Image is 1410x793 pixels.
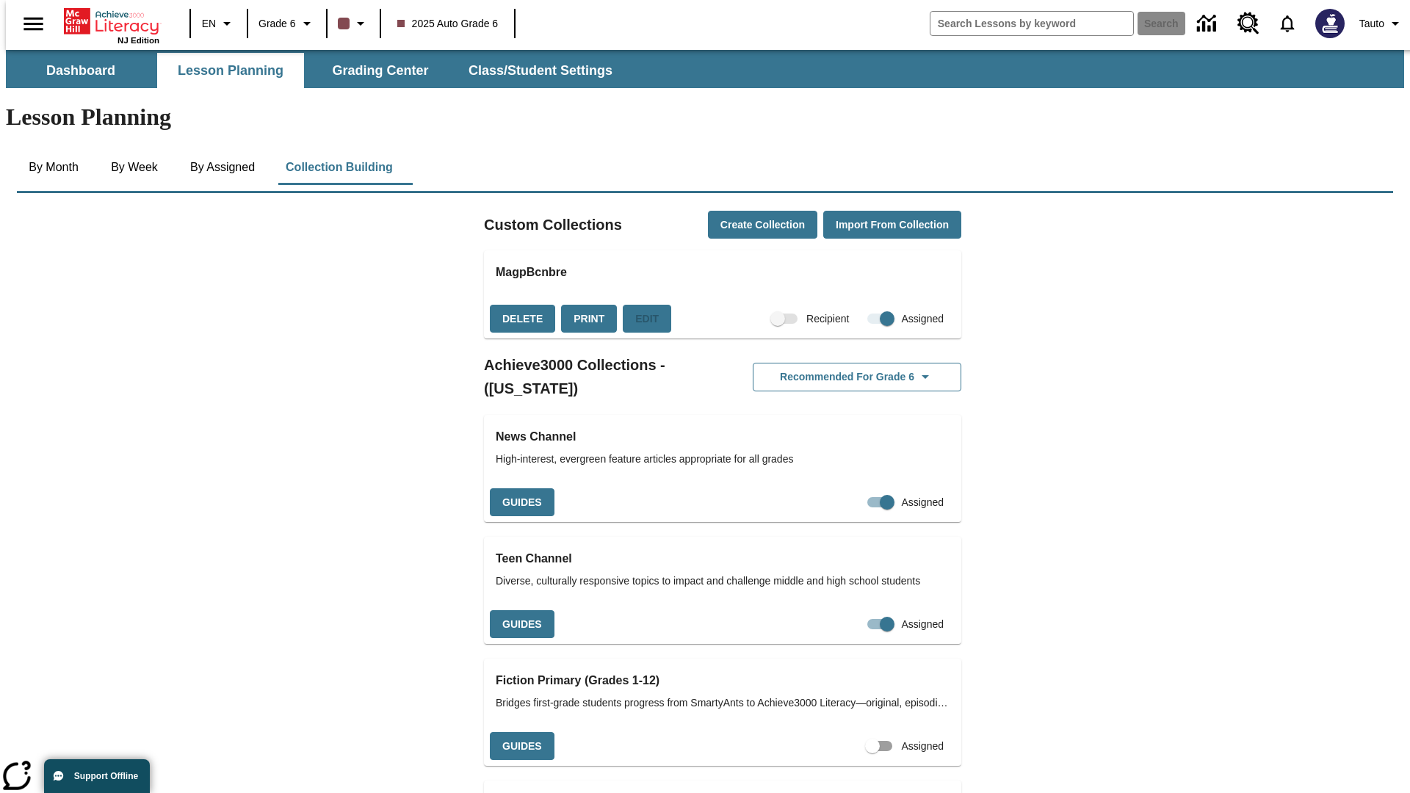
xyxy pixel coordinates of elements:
[490,305,555,333] button: Delete
[157,53,304,88] button: Lesson Planning
[496,670,950,691] h3: Fiction Primary (Grades 1-12)
[7,53,154,88] button: Dashboard
[901,617,944,632] span: Assigned
[17,150,90,185] button: By Month
[496,573,950,589] span: Diverse, culturally responsive topics to impact and challenge middle and high school students
[806,311,849,327] span: Recipient
[930,12,1133,35] input: search field
[12,2,55,46] button: Open side menu
[253,10,322,37] button: Grade: Grade 6, Select a grade
[901,311,944,327] span: Assigned
[1306,4,1353,43] button: Select a new avatar
[397,16,499,32] span: 2025 Auto Grade 6
[469,62,612,79] span: Class/Student Settings
[64,7,159,36] a: Home
[202,16,216,32] span: EN
[64,5,159,45] div: Home
[332,62,428,79] span: Grading Center
[901,739,944,754] span: Assigned
[307,53,454,88] button: Grading Center
[1353,10,1410,37] button: Profile/Settings
[195,10,242,37] button: Language: EN, Select a language
[117,36,159,45] span: NJ Edition
[1229,4,1268,43] a: Resource Center, Will open in new tab
[623,305,671,333] div: Because this collection has already started, you cannot change the collection. You can adjust ind...
[496,548,950,569] h3: Teen Channel
[490,732,554,761] button: Guides
[6,50,1404,88] div: SubNavbar
[274,150,405,185] button: Collection Building
[708,211,817,239] button: Create Collection
[490,488,554,517] button: Guides
[6,104,1404,131] h1: Lesson Planning
[457,53,624,88] button: Class/Student Settings
[1268,4,1306,43] a: Notifications
[496,262,950,283] h3: MagpBcnbre
[1359,16,1384,32] span: Tauto
[753,363,961,391] button: Recommended for Grade 6
[490,610,554,639] button: Guides
[901,495,944,510] span: Assigned
[332,10,375,37] button: Class color is dark brown. Change class color
[823,211,961,239] button: Import from Collection
[178,62,283,79] span: Lesson Planning
[46,62,115,79] span: Dashboard
[561,305,617,333] button: Print, will open in a new window
[178,150,267,185] button: By Assigned
[484,353,723,400] h2: Achieve3000 Collections - ([US_STATE])
[258,16,296,32] span: Grade 6
[496,695,950,711] span: Bridges first-grade students progress from SmartyAnts to Achieve3000 Literacy—original, episodic ...
[6,53,626,88] div: SubNavbar
[484,213,622,236] h2: Custom Collections
[496,452,950,467] span: High-interest, evergreen feature articles appropriate for all grades
[98,150,171,185] button: By Week
[44,759,150,793] button: Support Offline
[74,771,138,781] span: Support Offline
[1188,4,1229,44] a: Data Center
[496,427,950,447] h3: News Channel
[1315,9,1345,38] img: Avatar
